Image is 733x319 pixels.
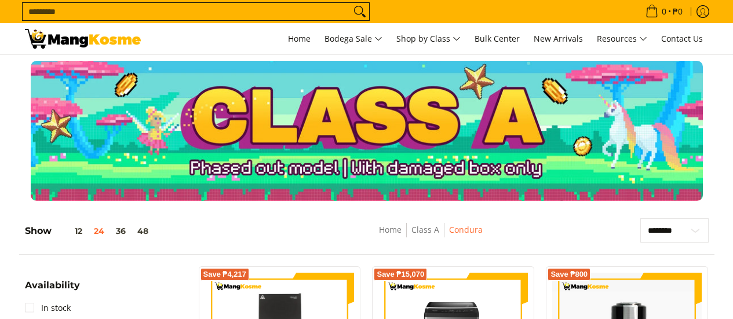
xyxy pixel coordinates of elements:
a: Bulk Center [469,23,526,54]
a: Contact Us [655,23,709,54]
span: New Arrivals [534,33,583,44]
span: Home [288,33,311,44]
span: Save ₱800 [550,271,588,278]
a: Shop by Class [391,23,466,54]
span: Save ₱15,070 [377,271,424,278]
a: Resources [591,23,653,54]
a: Home [379,224,402,235]
span: Contact Us [661,33,703,44]
nav: Main Menu [152,23,709,54]
a: Home [282,23,316,54]
span: 0 [660,8,668,16]
summary: Open [25,281,80,299]
a: New Arrivals [528,23,589,54]
span: Save ₱4,217 [203,271,247,278]
button: 48 [132,226,154,236]
span: • [642,5,686,18]
h5: Show [25,225,154,237]
nav: Breadcrumbs [297,223,564,249]
span: Condura [449,223,483,237]
span: Availability [25,281,80,290]
img: Class A Condura | Page 2 | Mang Kosme [25,29,141,49]
button: 36 [110,226,132,236]
span: ₱0 [671,8,684,16]
span: Bulk Center [475,33,520,44]
span: Resources [597,32,647,46]
a: In stock [25,299,71,317]
button: 24 [88,226,110,236]
button: 12 [52,226,88,236]
button: Search [351,3,369,20]
a: Bodega Sale [319,23,388,54]
span: Bodega Sale [324,32,382,46]
a: Class A [411,224,439,235]
span: Shop by Class [396,32,461,46]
